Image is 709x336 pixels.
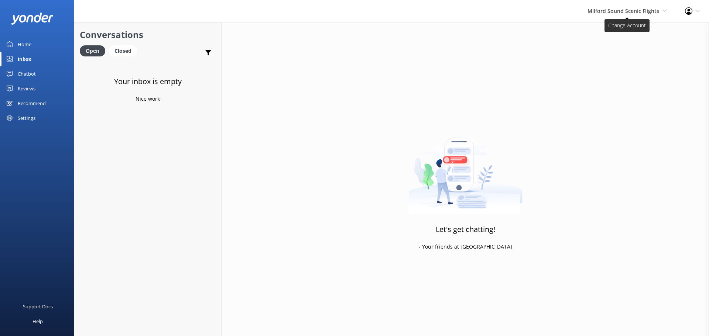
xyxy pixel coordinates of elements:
img: yonder-white-logo.png [11,13,54,25]
img: artwork of a man stealing a conversation from at giant smartphone [408,122,523,214]
h3: Let's get chatting! [436,224,495,235]
div: Closed [109,45,137,56]
div: Chatbot [18,66,36,81]
div: Settings [18,111,35,125]
a: Open [80,46,109,55]
h3: Your inbox is empty [114,76,182,87]
div: Recommend [18,96,46,111]
div: Support Docs [23,299,53,314]
div: Help [32,314,43,329]
span: Milford Sound Scenic Flights [588,7,659,14]
div: Inbox [18,52,31,66]
p: - Your friends at [GEOGRAPHIC_DATA] [419,243,512,251]
a: Closed [109,46,141,55]
p: Nice work [136,95,160,103]
div: Open [80,45,105,56]
h2: Conversations [80,28,216,42]
div: Home [18,37,31,52]
div: Reviews [18,81,35,96]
